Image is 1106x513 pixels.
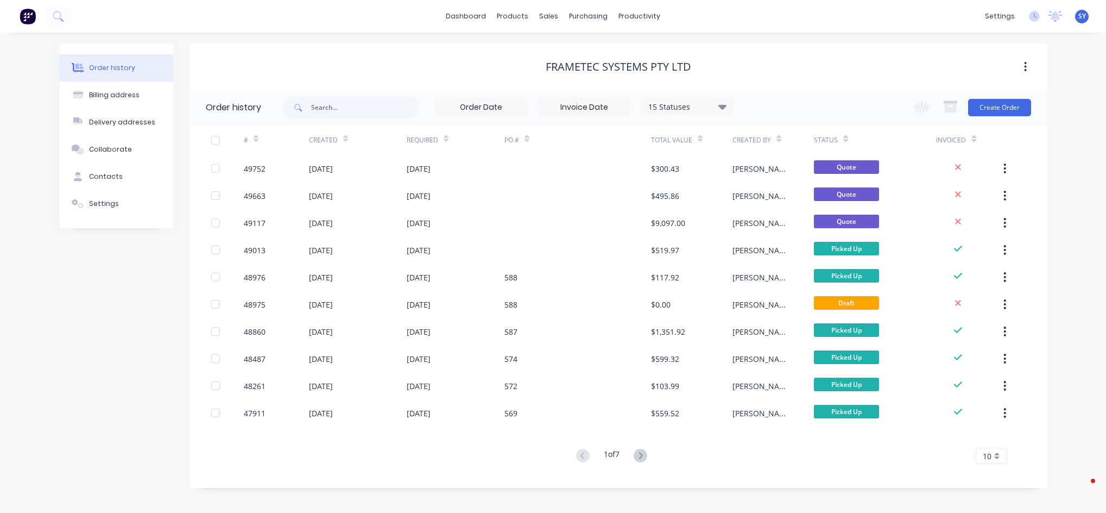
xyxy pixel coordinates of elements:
button: Collaborate [59,136,173,163]
div: 49663 [244,190,266,202]
div: 574 [504,353,517,365]
div: [DATE] [407,408,431,419]
button: Delivery addresses [59,109,173,136]
div: Required [407,125,504,155]
div: Order history [89,63,135,73]
div: [PERSON_NAME] [732,272,792,283]
div: [DATE] [309,299,333,310]
div: [PERSON_NAME] [732,299,792,310]
div: [DATE] [407,353,431,365]
input: Invoice Date [539,99,630,116]
div: # [244,125,309,155]
div: [DATE] [407,326,431,337]
div: 47911 [244,408,266,419]
div: [PERSON_NAME] [732,408,792,419]
div: 48975 [244,299,266,310]
div: settings [979,8,1020,24]
div: 48261 [244,380,266,392]
div: [PERSON_NAME] [732,190,792,202]
div: [DATE] [407,272,431,283]
div: Created By [732,135,771,145]
div: Settings [89,199,119,209]
div: Created By [732,125,814,155]
div: Contacts [89,172,123,182]
div: Billing address [89,90,140,100]
input: Order Date [435,99,527,116]
div: $103.99 [651,380,679,392]
div: Invoiced [936,135,966,145]
div: [DATE] [309,190,333,202]
div: [DATE] [309,163,333,174]
button: Settings [59,190,173,217]
div: FRAMETEC SYSTEMS PTY LTD [546,60,691,73]
div: 569 [504,408,517,419]
div: Collaborate [89,145,132,154]
div: 48860 [244,326,266,337]
div: 15 Statuses [642,101,733,113]
div: # [244,135,248,145]
div: [PERSON_NAME] [732,326,792,337]
span: Quote [814,215,879,228]
span: Picked Up [814,405,879,418]
button: Order history [59,54,173,82]
div: [DATE] [309,353,333,365]
div: 572 [504,380,517,392]
div: $117.92 [651,272,679,283]
div: $495.86 [651,190,679,202]
div: $300.43 [651,163,679,174]
div: Total Value [651,125,732,155]
div: $519.97 [651,245,679,256]
span: Picked Up [814,269,879,283]
div: $599.32 [651,353,679,365]
div: [DATE] [407,299,431,310]
div: [DATE] [407,190,431,202]
div: $0.00 [651,299,671,310]
div: Delivery addresses [89,117,155,127]
div: Invoiced [936,125,1001,155]
div: [DATE] [309,245,333,256]
div: [DATE] [309,408,333,419]
span: Draft [814,296,879,310]
div: Status [814,125,936,155]
span: Quote [814,187,879,201]
span: Quote [814,160,879,174]
div: [DATE] [407,380,431,392]
span: Picked Up [814,378,879,391]
div: sales [534,8,564,24]
div: [DATE] [309,380,333,392]
button: Billing address [59,82,173,109]
button: Contacts [59,163,173,190]
div: 49752 [244,163,266,174]
div: Status [814,135,838,145]
div: 48976 [244,272,266,283]
div: $9,097.00 [651,217,685,229]
div: [DATE] [407,217,431,229]
div: [PERSON_NAME] [732,353,792,365]
div: PO # [504,125,651,155]
div: Required [407,135,438,145]
span: Picked Up [814,323,879,337]
div: Total Value [651,135,692,145]
div: 49117 [244,217,266,229]
div: $1,351.92 [651,326,685,337]
div: [DATE] [309,272,333,283]
div: $559.52 [651,408,679,419]
div: products [491,8,534,24]
div: 587 [504,326,517,337]
div: 588 [504,272,517,283]
div: 48487 [244,353,266,365]
div: PO # [504,135,519,145]
a: dashboard [440,8,491,24]
button: Create Order [968,99,1031,116]
div: [PERSON_NAME] [732,217,792,229]
span: Picked Up [814,351,879,364]
div: 588 [504,299,517,310]
div: [DATE] [309,326,333,337]
iframe: Intercom live chat [1069,476,1095,502]
div: Order history [206,101,261,114]
div: [DATE] [407,163,431,174]
div: [PERSON_NAME] [732,245,792,256]
span: 10 [983,451,991,462]
div: [PERSON_NAME] [732,380,792,392]
span: SY [1078,11,1086,21]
